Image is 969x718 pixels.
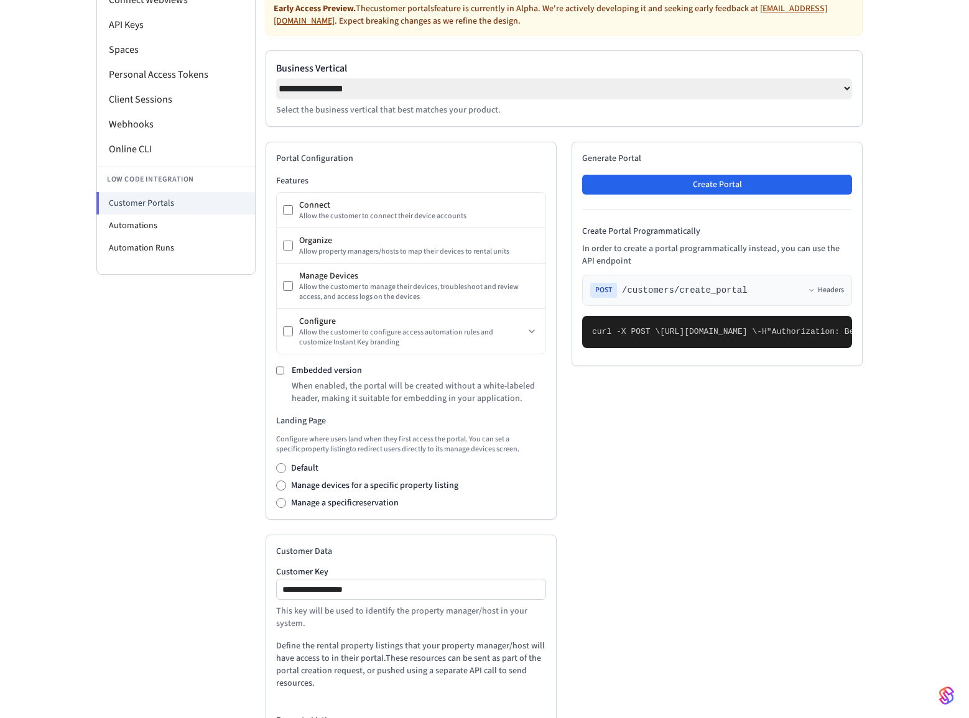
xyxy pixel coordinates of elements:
[291,479,458,492] label: Manage devices for a specific property listing
[97,112,255,137] li: Webhooks
[299,315,524,328] div: Configure
[592,327,660,336] span: curl -X POST \
[276,175,546,187] h3: Features
[97,167,255,192] li: Low Code Integration
[276,415,546,427] h3: Landing Page
[97,87,255,112] li: Client Sessions
[97,62,255,87] li: Personal Access Tokens
[590,283,617,298] span: POST
[97,137,255,162] li: Online CLI
[291,497,399,509] label: Manage a specific reservation
[582,152,852,165] h2: Generate Portal
[97,37,255,62] li: Spaces
[276,605,546,630] p: This key will be used to identify the property manager/host in your system.
[96,192,255,214] li: Customer Portals
[299,270,539,282] div: Manage Devices
[97,214,255,237] li: Automations
[299,211,539,221] div: Allow the customer to connect their device accounts
[939,686,954,706] img: SeamLogoGradient.69752ec5.svg
[276,568,546,576] label: Customer Key
[299,247,539,257] div: Allow property managers/hosts to map their devices to rental units
[582,175,852,195] button: Create Portal
[292,364,362,377] label: Embedded version
[622,284,748,297] span: /customers/create_portal
[276,61,852,76] label: Business Vertical
[276,545,546,558] h2: Customer Data
[292,380,546,405] p: When enabled, the portal will be created without a white-labeled header, making it suitable for e...
[757,327,767,336] span: -H
[299,282,539,302] div: Allow the customer to manage their devices, troubleshoot and review access, and access logs on th...
[582,242,852,267] p: In order to create a portal programmatically instead, you can use the API endpoint
[660,327,757,336] span: [URL][DOMAIN_NAME] \
[276,104,852,116] p: Select the business vertical that best matches your product.
[582,225,852,237] h4: Create Portal Programmatically
[274,2,356,15] strong: Early Access Preview.
[276,640,546,689] p: Define the rental property listings that your property manager/host will have access to in their ...
[276,152,546,165] h2: Portal Configuration
[808,285,844,295] button: Headers
[299,234,539,247] div: Organize
[291,462,318,474] label: Default
[276,435,546,454] p: Configure where users land when they first access the portal. You can set a specific property lis...
[274,2,827,27] a: [EMAIL_ADDRESS][DOMAIN_NAME]
[299,328,524,347] div: Allow the customer to configure access automation rules and customize Instant Key branding
[97,12,255,37] li: API Keys
[97,237,255,259] li: Automation Runs
[299,199,539,211] div: Connect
